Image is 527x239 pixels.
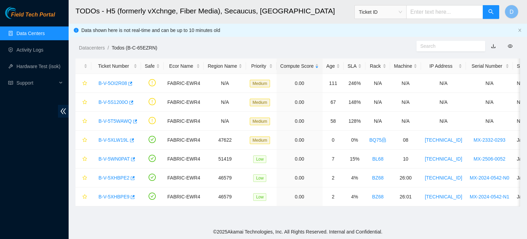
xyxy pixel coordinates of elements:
a: MX-2506-0052 [473,156,505,162]
a: [TECHNICAL_ID] [425,194,462,199]
span: Support [16,76,57,90]
span: exclamation-circle [149,117,156,124]
td: 0.00 [277,169,323,187]
span: check-circle [149,155,156,162]
a: Data Centers [16,31,45,36]
td: N/A [466,74,513,93]
td: 148% [344,93,365,112]
span: Low [253,155,266,163]
span: exclamation-circle [149,79,156,86]
span: star [82,138,87,143]
td: 0.00 [277,131,323,150]
td: 0.00 [277,74,323,93]
td: 0.00 [277,93,323,112]
td: 0.00 [277,112,323,131]
a: download [491,43,496,49]
span: star [82,119,87,124]
td: 0% [344,131,365,150]
button: star [79,172,87,183]
span: Low [253,174,266,182]
a: B-V-5XLW19L [98,137,129,143]
td: 4% [344,187,365,206]
td: FABRIC-EWR4 [164,74,204,93]
a: MX-2024-0542-N0 [470,175,509,181]
td: 128% [344,112,365,131]
a: Hardware Test (isok) [16,64,60,69]
span: D [510,8,514,16]
a: MX-2332-0293 [473,137,505,143]
td: 246% [344,74,365,93]
a: BQ75lock [369,137,386,143]
td: N/A [421,93,466,112]
a: Akamai TechnologiesField Tech Portal [5,12,55,21]
td: N/A [204,74,246,93]
a: Todos (B-C-65EZRN) [112,45,157,51]
button: star [79,191,87,202]
footer: © 2025 Akamai Technologies, Inc. All Rights Reserved. Internal and Confidential. [69,225,527,239]
td: 51419 [204,150,246,169]
a: BL68 [372,156,384,162]
td: N/A [421,74,466,93]
td: 4% [344,169,365,187]
td: 47622 [204,131,246,150]
td: 2 [323,187,344,206]
td: N/A [365,74,390,93]
a: B-V-5OI2R08 [98,80,127,86]
td: 15% [344,150,365,169]
button: close [518,28,522,33]
span: close [518,28,522,32]
a: B-V-5T5WAWQ [98,118,132,124]
td: FABRIC-EWR4 [164,93,204,112]
td: N/A [204,112,246,131]
td: 0.00 [277,150,323,169]
span: Medium [250,99,270,106]
button: D [505,5,518,19]
span: / [107,45,109,51]
td: 10 [390,150,421,169]
span: star [82,156,87,162]
td: N/A [390,74,421,93]
img: Akamai Technologies [5,7,35,19]
span: Medium [250,80,270,87]
td: 7 [323,150,344,169]
td: N/A [390,112,421,131]
button: download [486,41,501,52]
span: search [488,9,494,15]
button: star [79,116,87,127]
button: search [483,5,499,19]
td: 46579 [204,169,246,187]
button: star [79,97,87,108]
span: exclamation-circle [149,98,156,105]
span: lock [382,138,386,142]
button: star [79,134,87,145]
a: [TECHNICAL_ID] [425,137,462,143]
td: 08 [390,131,421,150]
a: Activity Logs [16,47,44,53]
input: Search [420,42,476,50]
span: double-left [58,105,69,118]
span: Medium [250,118,270,125]
td: 2 [323,169,344,187]
td: 46579 [204,187,246,206]
td: N/A [390,93,421,112]
td: FABRIC-EWR4 [164,131,204,150]
span: star [82,81,87,86]
a: B-V-5S1200O [98,99,128,105]
span: star [82,175,87,181]
td: N/A [466,112,513,131]
td: FABRIC-EWR4 [164,187,204,206]
a: B-V-5XHBPE2 [98,175,129,181]
td: 67 [323,93,344,112]
td: N/A [365,93,390,112]
span: Low [253,193,266,201]
td: 111 [323,74,344,93]
a: [TECHNICAL_ID] [425,156,462,162]
td: FABRIC-EWR4 [164,169,204,187]
td: N/A [421,112,466,131]
span: read [8,80,13,85]
td: FABRIC-EWR4 [164,150,204,169]
span: Ticket ID [359,7,402,17]
td: 58 [323,112,344,131]
span: check-circle [149,193,156,200]
input: Enter text here... [406,5,483,19]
